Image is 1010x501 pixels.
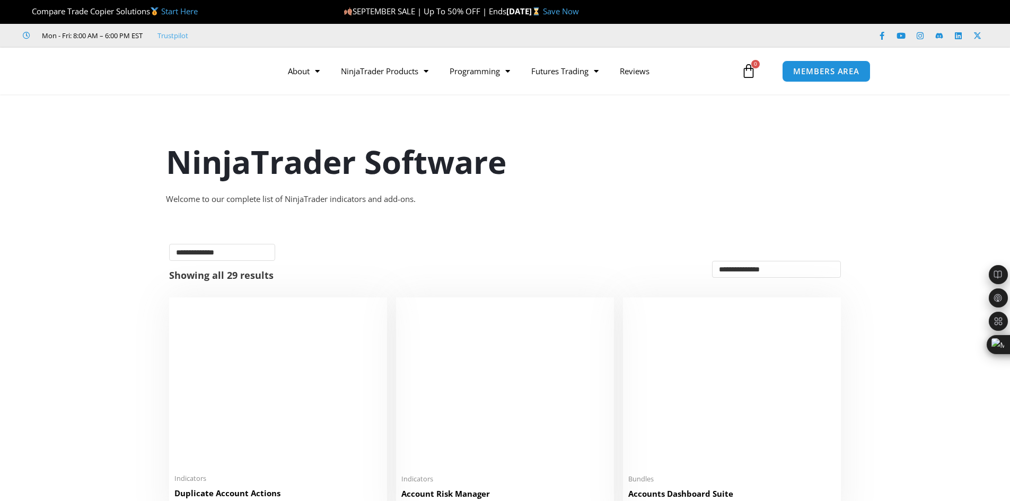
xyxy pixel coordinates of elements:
[782,60,871,82] a: MEMBERS AREA
[628,303,836,468] img: Accounts Dashboard Suite
[344,7,352,15] img: 🍂
[439,59,521,83] a: Programming
[751,60,760,68] span: 0
[166,139,845,184] h1: NinjaTrader Software
[169,270,274,280] p: Showing all 29 results
[166,192,845,207] div: Welcome to our complete list of NinjaTrader indicators and add-ons.
[628,474,836,484] span: Bundles
[125,52,239,90] img: LogoAI | Affordable Indicators – NinjaTrader
[161,6,198,16] a: Start Here
[543,6,579,16] a: Save Now
[39,29,143,42] span: Mon - Fri: 8:00 AM – 6:00 PM EST
[151,7,159,15] img: 🥇
[157,29,188,42] a: Trustpilot
[401,474,609,484] span: Indicators
[506,6,543,16] strong: [DATE]
[174,488,382,499] h2: Duplicate Account Actions
[401,488,609,499] h2: Account Risk Manager
[344,6,506,16] span: SEPTEMBER SALE | Up To 50% OFF | Ends
[277,59,330,83] a: About
[793,67,859,75] span: MEMBERS AREA
[23,7,31,15] img: 🏆
[174,474,382,483] span: Indicators
[521,59,609,83] a: Futures Trading
[628,488,836,499] h2: Accounts Dashboard Suite
[532,7,540,15] img: ⌛
[277,59,739,83] nav: Menu
[330,59,439,83] a: NinjaTrader Products
[23,6,198,16] span: Compare Trade Copier Solutions
[174,303,382,468] img: Duplicate Account Actions
[401,303,609,468] img: Account Risk Manager
[609,59,660,83] a: Reviews
[725,56,772,86] a: 0
[712,261,841,278] select: Shop order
